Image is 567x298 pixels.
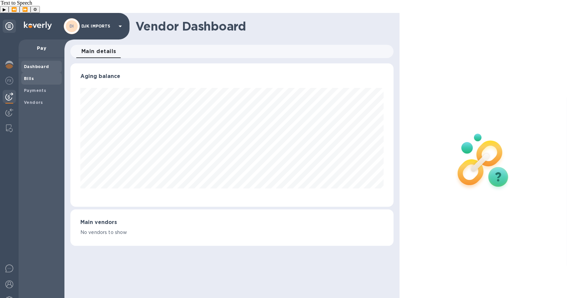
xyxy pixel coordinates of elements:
[24,100,43,105] b: Vendors
[3,20,16,33] div: Unpin categories
[24,88,46,93] b: Payments
[24,76,34,81] b: Bills
[9,6,20,13] button: Previous
[81,47,116,56] span: Main details
[24,64,49,69] b: Dashboard
[24,22,52,30] img: Logo
[20,6,31,13] button: Forward
[136,19,389,33] h1: Vendor Dashboard
[80,229,384,236] p: No vendors to show
[5,77,13,85] img: Foreign exchange
[24,45,59,51] p: Pay
[80,219,384,226] h3: Main vendors
[69,24,74,29] b: DI
[80,73,384,80] h3: Aging balance
[81,24,115,29] p: DJK IMPORTS
[31,6,40,13] button: Settings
